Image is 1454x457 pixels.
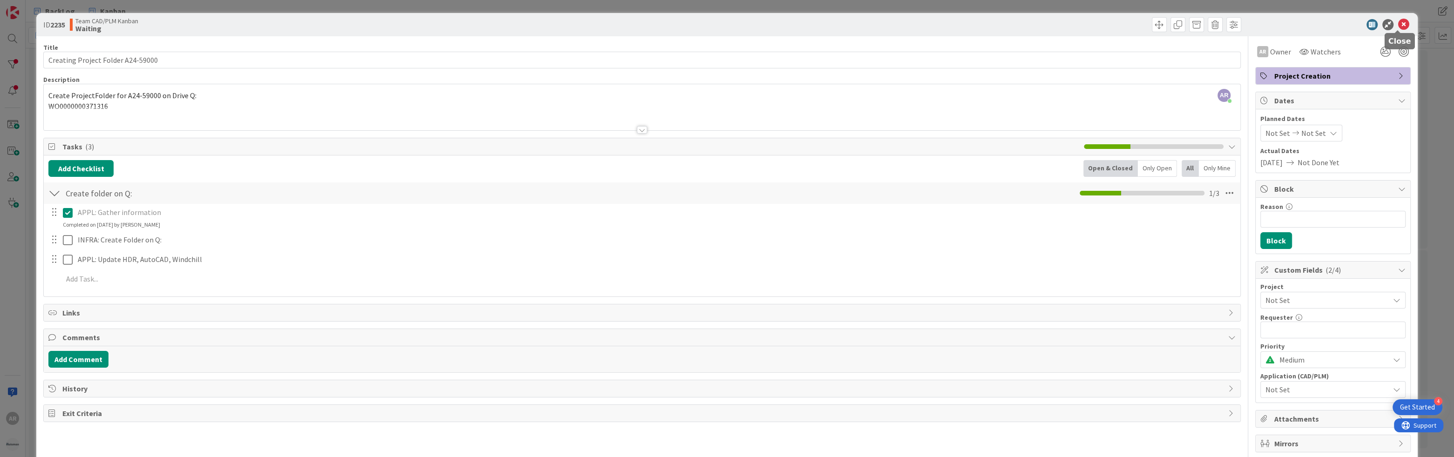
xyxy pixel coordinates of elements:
[1199,160,1236,177] div: Only Mine
[1209,188,1219,199] span: 1 / 3
[75,25,138,32] b: Waiting
[1311,46,1341,57] span: Watchers
[78,254,1233,265] p: APPL: Update HDR, AutoCAD, Windchill
[1279,353,1385,366] span: Medium
[48,101,108,111] span: WO0000000371316
[62,408,1224,419] span: Exit Criteria
[1182,160,1199,177] div: All
[63,221,160,229] div: Completed on [DATE] by [PERSON_NAME]
[1274,95,1393,106] span: Dates
[43,19,65,30] span: ID
[62,185,272,202] input: Add Checklist...
[48,160,114,177] button: Add Checklist
[1434,397,1442,405] div: 4
[1260,146,1406,156] span: Actual Dates
[1260,373,1406,379] div: Application (CAD/PLM)
[1265,384,1389,395] span: Not Set
[62,332,1224,343] span: Comments
[62,307,1224,318] span: Links
[1260,283,1406,290] div: Project
[1301,128,1326,139] span: Not Set
[1270,46,1291,57] span: Owner
[85,142,94,151] span: ( 3 )
[1217,89,1231,102] span: AR
[43,75,80,84] span: Description
[1260,232,1292,249] button: Block
[1265,128,1290,139] span: Not Set
[1260,202,1283,211] label: Reason
[1257,46,1268,57] div: AR
[43,52,1241,68] input: type card name here...
[1400,403,1435,412] div: Get Started
[1274,413,1393,424] span: Attachments
[1260,157,1283,168] span: [DATE]
[1260,313,1293,322] label: Requester
[43,43,58,52] label: Title
[75,17,138,25] span: Team CAD/PLM Kanban
[62,141,1079,152] span: Tasks
[78,207,1233,218] p: APPL: Gather information
[50,20,65,29] b: 2235
[78,235,1233,245] p: INFRA: Create Folder on Q:
[1274,70,1393,81] span: Project Creation
[62,383,1224,394] span: History
[1083,160,1138,177] div: Open & Closed
[1260,114,1406,124] span: Planned Dates
[1138,160,1177,177] div: Only Open
[48,91,196,100] span: Create ProjectFolder for A24-59000 on Drive Q:
[20,1,42,13] span: Support
[1260,343,1406,349] div: Priority
[1274,183,1393,195] span: Block
[1388,37,1411,46] h5: Close
[1265,294,1385,307] span: Not Set
[1274,264,1393,276] span: Custom Fields
[1393,399,1442,415] div: Open Get Started checklist, remaining modules: 4
[48,351,108,368] button: Add Comment
[1326,265,1341,275] span: ( 2/4 )
[1274,438,1393,449] span: Mirrors
[1298,157,1339,168] span: Not Done Yet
